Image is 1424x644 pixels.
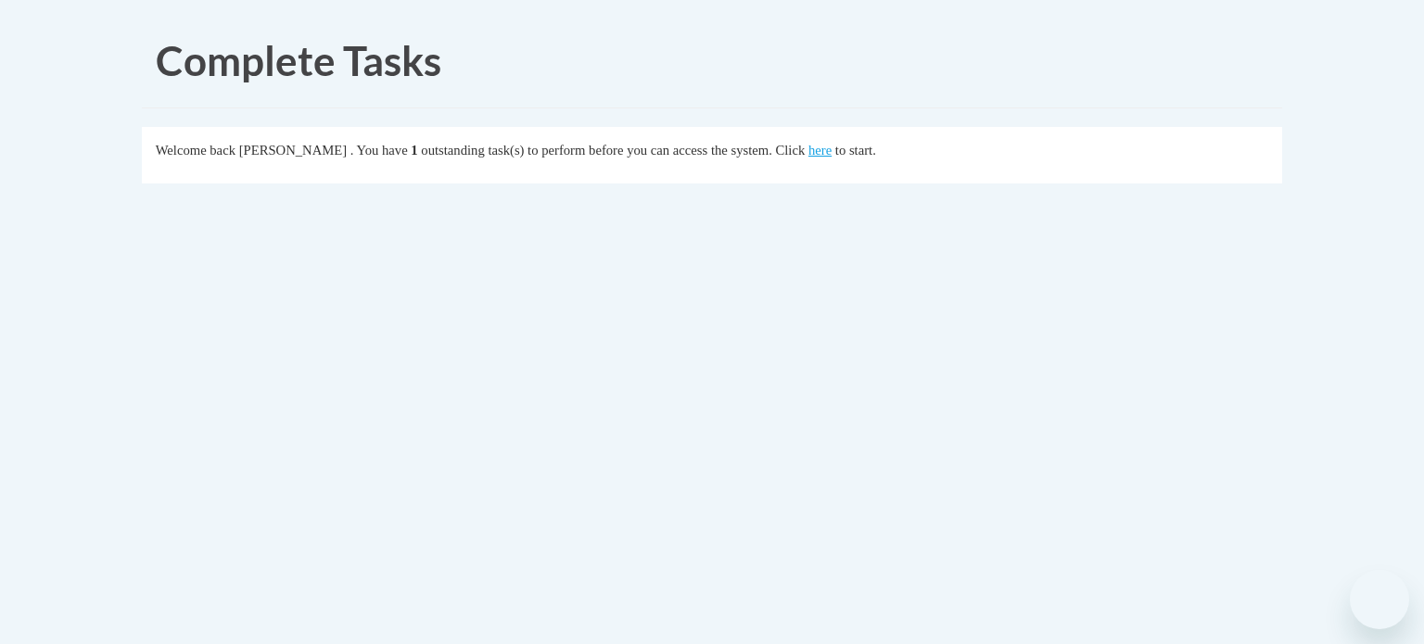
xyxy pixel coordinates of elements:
span: outstanding task(s) to perform before you can access the system. Click [421,143,805,158]
span: to start. [835,143,876,158]
a: here [808,143,832,158]
span: [PERSON_NAME] [239,143,347,158]
span: 1 [411,143,417,158]
span: Complete Tasks [156,36,441,84]
iframe: Button to launch messaging window [1350,570,1409,629]
span: Welcome back [156,143,235,158]
span: . You have [350,143,408,158]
